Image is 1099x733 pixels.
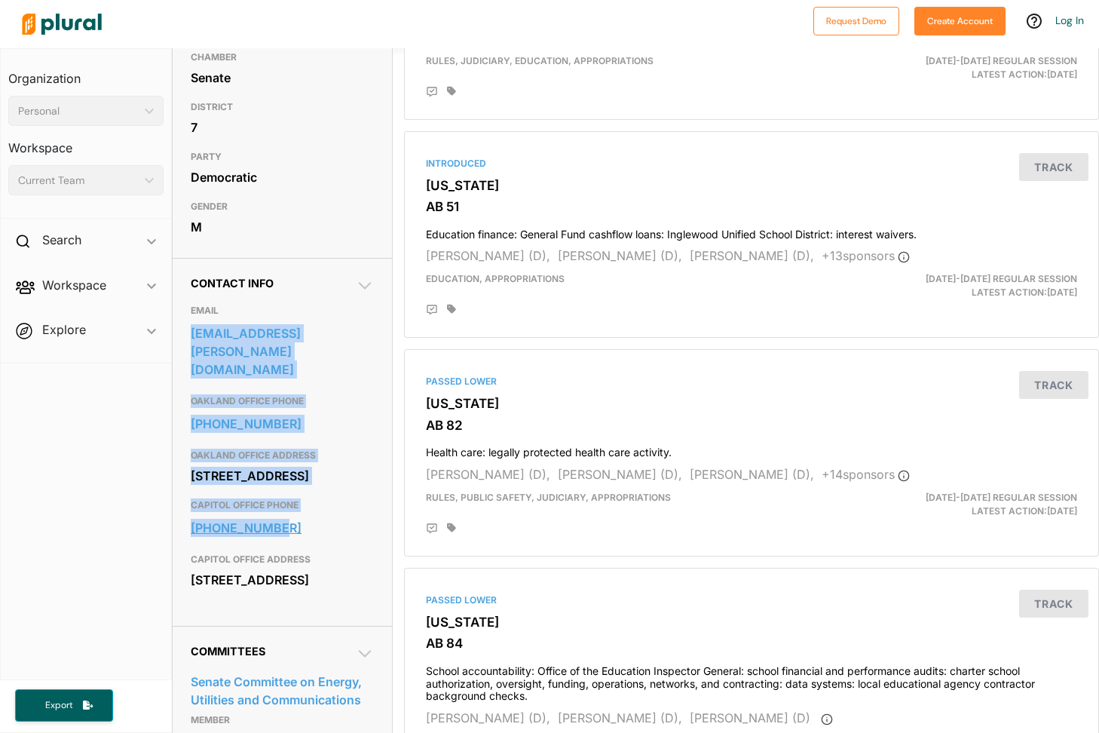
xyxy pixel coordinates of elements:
div: Latest Action: [DATE] [864,54,1088,81]
a: Create Account [914,12,1006,28]
button: Request Demo [813,7,899,35]
h3: AB 51 [426,199,1077,214]
div: Passed Lower [426,375,1077,388]
span: + 14 sponsor s [822,467,910,482]
h3: AB 82 [426,418,1077,433]
div: Latest Action: [DATE] [864,491,1088,518]
a: [PHONE_NUMBER] [191,517,373,539]
div: Add tags [447,86,456,97]
h3: [US_STATE] [426,396,1077,411]
h4: School accountability: Office of the Education Inspector General: school financial and performanc... [426,658,1077,703]
h3: CAPITOL OFFICE PHONE [191,496,373,514]
button: Export [15,689,113,722]
span: [PERSON_NAME] (D), [690,467,814,482]
div: Add tags [447,523,456,533]
h3: [US_STATE] [426,615,1077,630]
h4: Education finance: General Fund cashflow loans: Inglewood Unified School District: interest waivers. [426,221,1077,241]
span: + 13 sponsor s [822,248,910,263]
h2: Search [42,232,81,248]
span: [PERSON_NAME] (D), [426,710,550,725]
h3: AB 84 [426,636,1077,651]
div: Senate [191,66,373,89]
span: [PERSON_NAME] (D), [558,467,682,482]
span: Rules, Judiciary, Education, Appropriations [426,55,654,66]
h3: CAPITOL OFFICE ADDRESS [191,551,373,569]
div: Introduced [426,157,1077,170]
h4: Health care: legally protected health care activity. [426,439,1077,459]
h3: PARTY [191,148,373,166]
div: Add Position Statement [426,523,438,535]
a: [EMAIL_ADDRESS][PERSON_NAME][DOMAIN_NAME] [191,322,373,381]
div: Add Position Statement [426,86,438,98]
span: [PERSON_NAME] (D) [690,710,810,725]
span: [DATE]-[DATE] Regular Session [926,273,1077,284]
h3: CHAMBER [191,48,373,66]
h3: GENDER [191,198,373,216]
span: [DATE]-[DATE] Regular Session [926,55,1077,66]
h3: OAKLAND OFFICE ADDRESS [191,446,373,465]
span: Education, Appropriations [426,273,565,284]
span: Export [35,699,83,712]
span: [PERSON_NAME] (D), [558,248,682,263]
div: Current Team [18,173,139,189]
span: [PERSON_NAME] (D), [426,248,550,263]
button: Track [1019,590,1088,618]
span: Rules, Public Safety, Judiciary, Appropriations [426,492,671,503]
a: [PHONE_NUMBER] [191,413,373,435]
h3: [US_STATE] [426,178,1077,193]
h3: DISTRICT [191,98,373,116]
button: Track [1019,371,1088,399]
div: Personal [18,103,139,119]
span: [PERSON_NAME] (D), [690,248,814,263]
h3: EMAIL [191,302,373,320]
div: [STREET_ADDRESS] [191,465,373,487]
div: M [191,216,373,238]
span: Committees [191,645,265,658]
h3: Organization [8,57,164,90]
button: Track [1019,153,1088,181]
p: Member [191,711,373,729]
span: [PERSON_NAME] (D), [426,467,550,482]
div: Add Position Statement [426,304,438,316]
a: Request Demo [813,12,899,28]
a: Log In [1055,14,1084,27]
span: [PERSON_NAME] (D), [558,710,682,725]
button: Create Account [914,7,1006,35]
span: [DATE]-[DATE] Regular Session [926,492,1077,503]
div: Passed Lower [426,593,1077,607]
h3: OAKLAND OFFICE PHONE [191,392,373,410]
h3: Workspace [8,126,164,159]
div: [STREET_ADDRESS] [191,569,373,591]
div: Democratic [191,166,373,189]
div: Add tags [447,304,456,314]
span: Contact Info [191,277,274,290]
div: Latest Action: [DATE] [864,272,1088,299]
a: Senate Committee on Energy, Utilities and Communications [191,670,373,711]
div: 7 [191,116,373,139]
